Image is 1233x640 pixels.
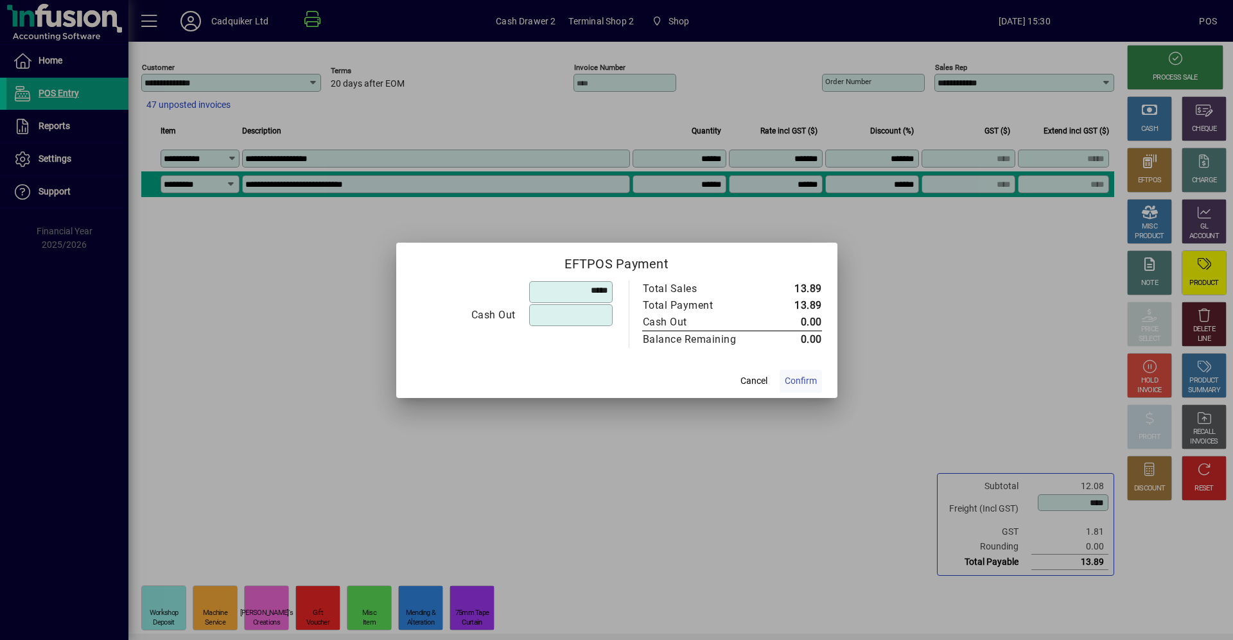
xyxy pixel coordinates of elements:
[643,332,751,347] div: Balance Remaining
[780,370,822,393] button: Confirm
[740,374,767,388] span: Cancel
[764,281,822,297] td: 13.89
[643,315,751,330] div: Cash Out
[764,297,822,314] td: 13.89
[396,243,837,280] h2: EFTPOS Payment
[642,281,764,297] td: Total Sales
[785,374,817,388] span: Confirm
[412,307,516,323] div: Cash Out
[733,370,774,393] button: Cancel
[764,314,822,331] td: 0.00
[642,297,764,314] td: Total Payment
[764,331,822,348] td: 0.00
